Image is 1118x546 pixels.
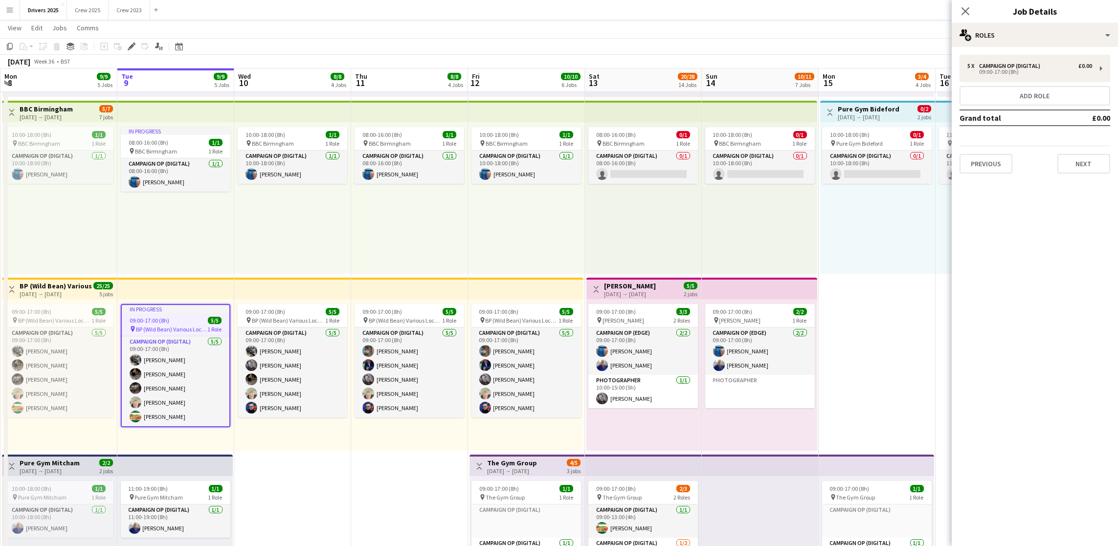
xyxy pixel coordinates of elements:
[208,494,223,501] span: 1 Role
[214,73,227,80] span: 9/9
[916,81,931,88] div: 4 Jobs
[838,113,899,121] div: [DATE] → [DATE]
[472,72,480,81] span: Fri
[910,485,924,492] span: 1/1
[135,494,183,501] span: Pure Gym Mitcham
[355,127,464,184] div: 08:00-16:00 (8h)1/1 BBC Birmngham1 RoleCampaign Op (Digital)1/108:00-16:00 (8h)[PERSON_NAME]
[130,317,169,324] span: 09:00-17:00 (8h)
[442,317,456,324] span: 1 Role
[120,77,133,88] span: 9
[603,317,644,324] span: [PERSON_NAME]
[915,73,929,80] span: 3/4
[939,151,1049,184] app-card-role: Campaign Op (Digital)0/111:00-19:00 (8h)
[12,308,51,315] span: 09:00-17:00 (8h)
[443,308,456,315] span: 5/5
[939,127,1049,184] app-job-card: 11:00-19:00 (8h)0/1 Pure Gym Bideford1 RoleCampaign Op (Digital)0/111:00-19:00 (8h)
[838,105,899,113] h3: Pure Gym Bideford
[252,140,294,147] span: BBC Birmngham
[246,131,285,138] span: 10:00-18:00 (8h)
[99,466,113,475] div: 2 jobs
[326,131,339,138] span: 1/1
[3,77,17,88] span: 8
[705,375,815,408] app-card-role-placeholder: Photographer
[91,317,106,324] span: 1 Role
[952,23,1118,47] div: Roles
[471,304,581,417] app-job-card: 09:00-17:00 (8h)5/5 BP (Wild Bean) Various Locations1 RoleCampaign Op (Digital)5/509:00-17:00 (8h...
[447,73,461,80] span: 8/8
[238,304,347,417] app-job-card: 09:00-17:00 (8h)5/5 BP (Wild Bean) Various Locations1 RoleCampaign Op (Digital)5/509:00-17:00 (8h...
[823,72,835,81] span: Mon
[4,504,113,538] app-card-role: Campaign Op (Digital)1/110:00-18:00 (8h)[PERSON_NAME]
[91,140,106,147] span: 1 Role
[18,317,91,324] span: BP (Wild Bean) Various Locations
[487,467,537,475] div: [DATE] → [DATE]
[99,105,113,112] span: 5/7
[588,127,698,184] app-job-card: 08:00-16:00 (8h)0/1 BBC Birmngham1 RoleCampaign Op (Digital)0/108:00-16:00 (8h)
[471,127,581,184] app-job-card: 10:00-18:00 (8h)1/1 BBC Birmngham1 RoleCampaign Op (Digital)1/110:00-18:00 (8h)[PERSON_NAME]
[121,304,230,427] app-job-card: In progress09:00-17:00 (8h)5/5 BP (Wild Bean) Various Locations1 RoleCampaign Op (Digital)5/509:0...
[588,504,698,538] app-card-role: Campaign Op (Digital)1/109:00-13:00 (4h)[PERSON_NAME]
[1057,154,1110,174] button: Next
[676,131,690,138] span: 0/1
[208,148,223,155] span: 1 Role
[4,328,113,417] app-card-role: Campaign Op (Digital)5/509:00-17:00 (8h)[PERSON_NAME][PERSON_NAME][PERSON_NAME][PERSON_NAME][PERS...
[705,328,815,375] app-card-role: Campaign Op (Edge)2/209:00-17:00 (8h)[PERSON_NAME][PERSON_NAME]
[67,0,109,20] button: Crew 2025
[92,131,106,138] span: 1/1
[355,72,367,81] span: Thu
[238,328,347,417] app-card-role: Campaign Op (Digital)5/509:00-17:00 (8h)[PERSON_NAME][PERSON_NAME][PERSON_NAME][PERSON_NAME][PERS...
[960,154,1012,174] button: Previous
[836,140,883,147] span: Pure Gym Bideford
[979,63,1044,69] div: Campaign Op (Digital)
[596,485,636,492] span: 09:00-17:00 (8h)
[238,72,251,81] span: Wed
[559,140,573,147] span: 1 Role
[20,0,67,20] button: Drivers 2025
[238,127,347,184] app-job-card: 10:00-18:00 (8h)1/1 BBC Birmngham1 RoleCampaign Op (Digital)1/110:00-18:00 (8h)[PERSON_NAME]
[355,304,464,417] app-job-card: 09:00-17:00 (8h)5/5 BP (Wild Bean) Various Locations1 RoleCampaign Op (Digital)5/509:00-17:00 (8h...
[822,151,932,184] app-card-role: Campaign Op (Digital)0/110:00-18:00 (8h)
[567,466,581,475] div: 3 jobs
[821,77,835,88] span: 15
[588,151,698,184] app-card-role: Campaign Op (Digital)0/108:00-16:00 (8h)
[97,81,112,88] div: 5 Jobs
[479,308,519,315] span: 09:00-17:00 (8h)
[559,494,573,501] span: 1 Role
[52,23,67,32] span: Jobs
[443,131,456,138] span: 1/1
[246,308,285,315] span: 09:00-17:00 (8h)
[77,23,99,32] span: Comms
[99,459,113,466] span: 2/2
[4,72,17,81] span: Mon
[121,127,230,192] app-job-card: In progress08:00-16:00 (8h)1/1 BBC Birmngham1 RoleCampaign Op (Digital)1/108:00-16:00 (8h)[PERSON...
[355,328,464,417] app-card-role: Campaign Op (Digital)5/509:00-17:00 (8h)[PERSON_NAME][PERSON_NAME][PERSON_NAME][PERSON_NAME][PERS...
[18,494,67,501] span: Pure Gym Mitcham
[596,131,636,138] span: 08:00-16:00 (8h)
[20,113,73,121] div: [DATE] → [DATE]
[31,23,43,32] span: Edit
[705,127,815,184] app-job-card: 10:00-18:00 (8h)0/1 BBC Birmngham1 RoleCampaign Op (Digital)0/110:00-18:00 (8h)
[719,317,761,324] span: [PERSON_NAME]
[479,131,519,138] span: 10:00-18:00 (8h)
[121,481,230,538] app-job-card: 11:00-19:00 (8h)1/1 Pure Gym Mitcham1 RoleCampaign Op (Digital)1/111:00-19:00 (8h)[PERSON_NAME]
[559,308,573,315] span: 5/5
[4,304,113,417] app-job-card: 09:00-17:00 (8h)5/5 BP (Wild Bean) Various Locations1 RoleCampaign Op (Digital)5/509:00-17:00 (8h...
[20,105,73,113] h3: BBC Birmingham
[830,131,870,138] span: 10:00-18:00 (8h)
[8,57,30,66] div: [DATE]
[121,504,230,538] app-card-role: Campaign Op (Digital)1/111:00-19:00 (8h)[PERSON_NAME]
[705,151,815,184] app-card-role: Campaign Op (Digital)0/110:00-18:00 (8h)
[91,494,106,501] span: 1 Role
[910,494,924,501] span: 1 Role
[713,308,753,315] span: 09:00-17:00 (8h)
[486,317,559,324] span: BP (Wild Bean) Various Locations
[20,467,80,475] div: [DATE] → [DATE]
[673,317,690,324] span: 2 Roles
[4,481,113,538] app-job-card: 10:00-18:00 (8h)1/1 Pure Gym Mitcham1 RoleCampaign Op (Digital)1/110:00-18:00 (8h)[PERSON_NAME]
[589,72,600,81] span: Sat
[471,151,581,184] app-card-role: Campaign Op (Digital)1/110:00-18:00 (8h)[PERSON_NAME]
[470,77,480,88] span: 12
[4,127,113,184] div: 10:00-18:00 (8h)1/1 BBC Birmngham1 RoleCampaign Op (Digital)1/110:00-18:00 (8h)[PERSON_NAME]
